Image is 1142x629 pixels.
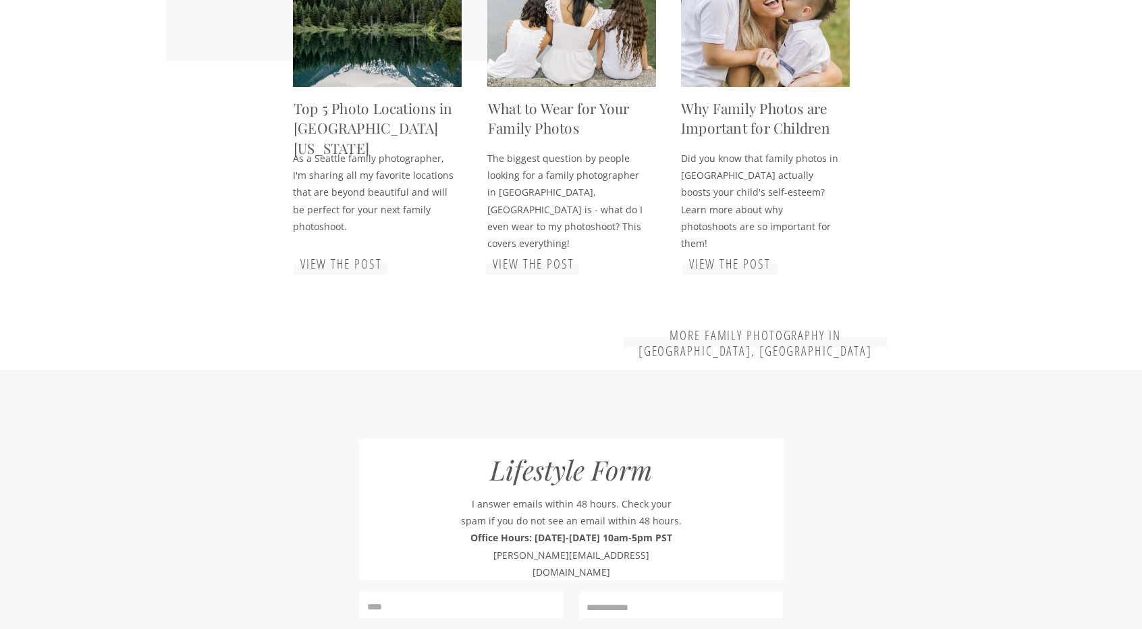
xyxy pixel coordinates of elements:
[293,150,460,233] p: As a Seattle family photographer, I'm sharing all my favorite locations that are beyond beautiful...
[487,150,645,233] p: The biggest question by people looking for a family photographer in [GEOGRAPHIC_DATA], [GEOGRAPHI...
[683,256,777,273] a: view the post
[681,99,847,140] h3: Why Family Photos are Important for Children
[489,256,578,273] a: view the post
[294,99,460,140] h3: Top 5 Photo Locations in [GEOGRAPHIC_DATA][US_STATE]
[459,495,684,567] p: I answer emails within 48 hours. Check your spam if you do not see an email within 48 hours. [PER...
[681,150,840,233] p: Did you know that family photos in [GEOGRAPHIC_DATA] actually boosts your child's self-esteem? Le...
[453,454,689,487] p: Lifestyle Form
[488,99,654,140] h3: What to Wear for Your Family Photos
[470,531,672,544] b: Office Hours: [DATE]-[DATE] 10am-5pm PST
[624,328,887,344] a: more Family photography in [GEOGRAPHIC_DATA], [GEOGRAPHIC_DATA]
[295,256,387,273] a: View the Post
